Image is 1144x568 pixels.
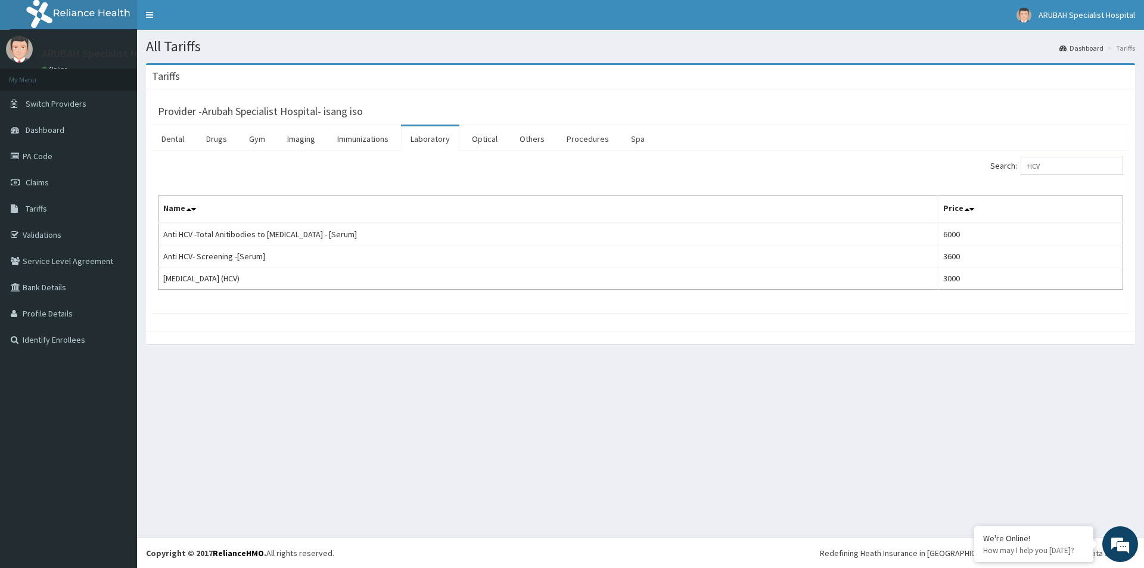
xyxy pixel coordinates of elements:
[401,126,459,151] a: Laboratory
[213,548,264,558] a: RelianceHMO
[42,48,170,59] p: ARUBAH Specialist Hospital
[146,548,266,558] strong: Copyright © 2017 .
[462,126,507,151] a: Optical
[938,268,1123,290] td: 3000
[1039,10,1135,20] span: ARUBAH Specialist Hospital
[820,547,1135,559] div: Redefining Heath Insurance in [GEOGRAPHIC_DATA] using Telemedicine and Data Science!
[621,126,654,151] a: Spa
[938,223,1123,246] td: 6000
[1105,43,1135,53] li: Tariffs
[6,36,33,63] img: User Image
[1059,43,1103,53] a: Dashboard
[557,126,618,151] a: Procedures
[137,538,1144,568] footer: All rights reserved.
[1016,8,1031,23] img: User Image
[152,126,194,151] a: Dental
[26,203,47,214] span: Tariffs
[158,223,938,246] td: Anti HCV -Total Anitibodies to [MEDICAL_DATA] - [Serum]
[158,196,938,224] th: Name
[152,71,180,82] h3: Tariffs
[1021,157,1123,175] input: Search:
[938,196,1123,224] th: Price
[990,157,1123,175] label: Search:
[983,533,1084,544] div: We're Online!
[158,246,938,268] td: Anti HCV- Screening -[Serum]
[158,106,363,117] h3: Provider - Arubah Specialist Hospital- isang iso
[26,177,49,188] span: Claims
[240,126,275,151] a: Gym
[158,268,938,290] td: [MEDICAL_DATA] (HCV)
[26,98,86,109] span: Switch Providers
[42,65,70,73] a: Online
[328,126,398,151] a: Immunizations
[197,126,237,151] a: Drugs
[146,39,1135,54] h1: All Tariffs
[983,545,1084,555] p: How may I help you today?
[278,126,325,151] a: Imaging
[26,125,64,135] span: Dashboard
[510,126,554,151] a: Others
[938,246,1123,268] td: 3600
